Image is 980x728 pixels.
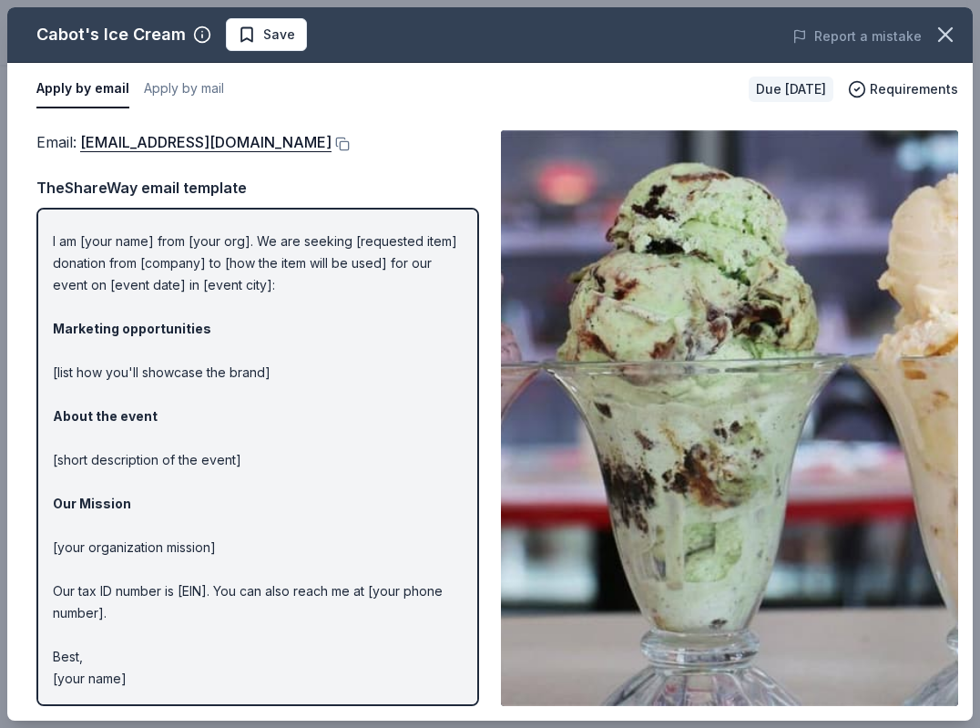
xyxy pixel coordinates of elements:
[263,24,295,46] span: Save
[749,77,833,102] div: Due [DATE]
[144,70,224,108] button: Apply by mail
[53,496,131,511] strong: Our Mission
[53,321,211,336] strong: Marketing opportunities
[36,20,186,49] div: Cabot's Ice Cream
[848,78,958,100] button: Requirements
[36,70,129,108] button: Apply by email
[53,408,158,424] strong: About the event
[501,130,958,706] img: Image for Cabot's Ice Cream
[226,18,307,51] button: Save
[36,133,332,151] span: Email :
[80,130,332,154] a: [EMAIL_ADDRESS][DOMAIN_NAME]
[870,78,958,100] span: Requirements
[53,187,463,690] p: Hi [name/there], I am [your name] from [your org]. We are seeking [requested item] donation from ...
[792,26,922,47] button: Report a mistake
[36,176,479,200] div: TheShareWay email template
